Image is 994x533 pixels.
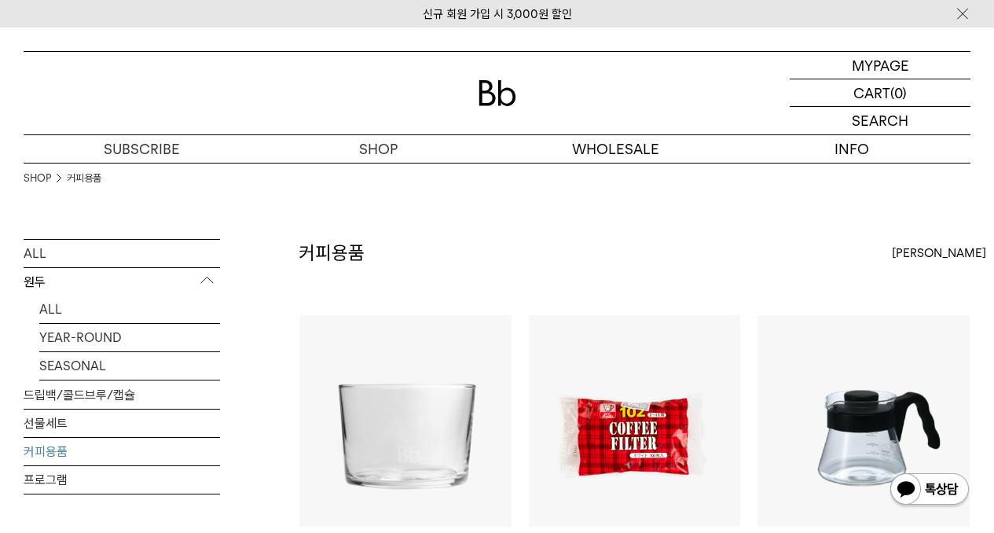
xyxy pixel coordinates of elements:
h2: 커피용품 [299,240,365,266]
img: 카카오톡 채널 1:1 채팅 버튼 [889,472,970,509]
img: Bb 유리잔 230ml [299,315,512,527]
p: INFO [734,135,970,163]
a: 선물세트 [24,410,220,437]
p: WHOLESALE [497,135,734,163]
a: SEASONAL [39,352,220,380]
a: 프로그램 [24,466,220,494]
a: 신규 회원 가입 시 3,000원 할인 [423,7,572,21]
img: 로고 [479,80,516,106]
img: 칼리타 필터 화이트 [529,315,741,527]
a: MYPAGE [790,52,970,79]
p: SEARCH [852,107,908,134]
a: CART (0) [790,79,970,107]
a: ALL [24,240,220,267]
a: 커피용품 [67,171,101,186]
a: SUBSCRIBE [24,135,260,163]
a: 드립백/콜드브루/캡슐 [24,381,220,409]
p: 원두 [24,268,220,296]
a: 커피용품 [24,438,220,465]
p: MYPAGE [852,52,909,79]
a: YEAR-ROUND [39,324,220,351]
a: SHOP [24,171,51,186]
span: [PERSON_NAME] [892,244,986,263]
a: ALL [39,296,220,323]
a: SHOP [260,135,497,163]
p: (0) [890,79,907,106]
p: CART [853,79,890,106]
img: 하리오 V60 커피 서버 [757,315,970,527]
